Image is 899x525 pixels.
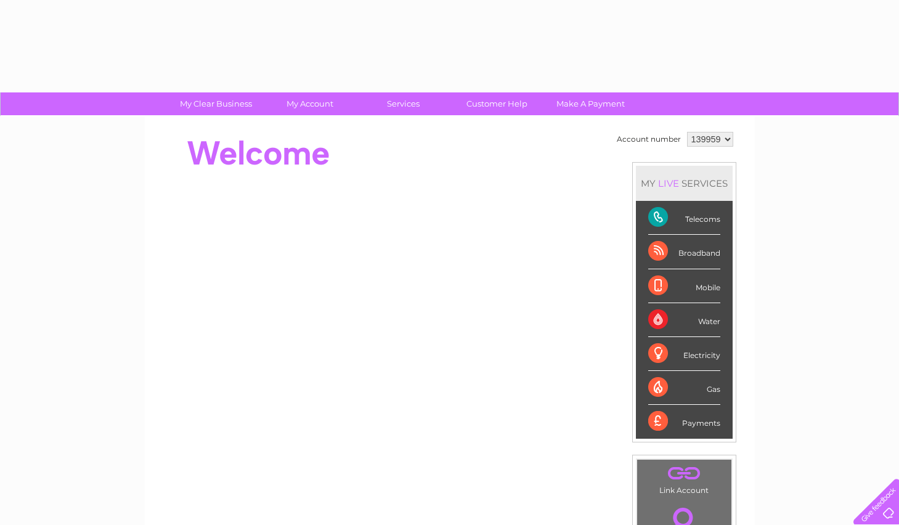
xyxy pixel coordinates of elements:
div: Electricity [648,337,720,371]
td: Link Account [637,459,732,498]
div: Gas [648,371,720,405]
div: Payments [648,405,720,438]
div: MY SERVICES [636,166,733,201]
a: . [640,463,728,484]
a: Customer Help [446,92,548,115]
div: Telecoms [648,201,720,235]
div: LIVE [656,177,681,189]
a: My Account [259,92,360,115]
div: Water [648,303,720,337]
a: My Clear Business [165,92,267,115]
a: Make A Payment [540,92,641,115]
div: Mobile [648,269,720,303]
a: Services [352,92,454,115]
td: Account number [614,129,684,150]
div: Broadband [648,235,720,269]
